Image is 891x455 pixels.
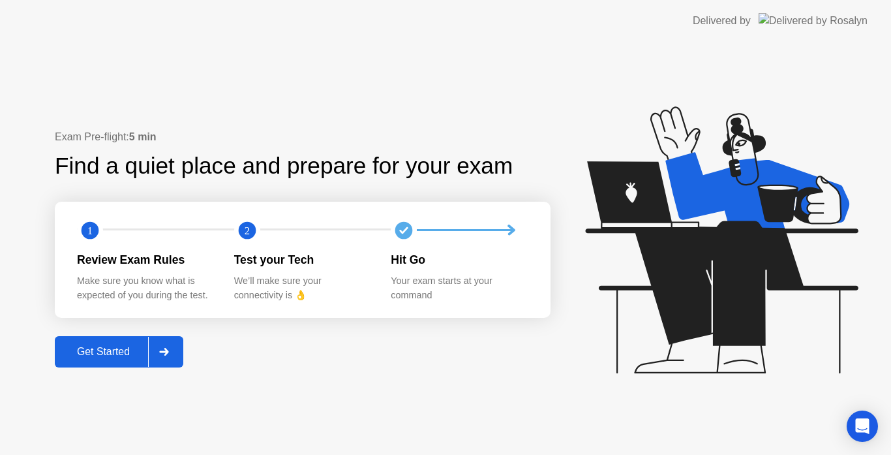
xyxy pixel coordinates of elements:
[234,251,370,268] div: Test your Tech
[87,224,93,236] text: 1
[59,346,148,358] div: Get Started
[234,274,370,302] div: We’ll make sure your connectivity is 👌
[391,251,527,268] div: Hit Go
[77,251,213,268] div: Review Exam Rules
[77,274,213,302] div: Make sure you know what is expected of you during the test.
[55,129,551,145] div: Exam Pre-flight:
[693,13,751,29] div: Delivered by
[391,274,527,302] div: Your exam starts at your command
[847,411,878,442] div: Open Intercom Messenger
[55,336,183,368] button: Get Started
[245,224,250,236] text: 2
[129,131,157,142] b: 5 min
[55,149,515,183] div: Find a quiet place and prepare for your exam
[759,13,868,28] img: Delivered by Rosalyn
